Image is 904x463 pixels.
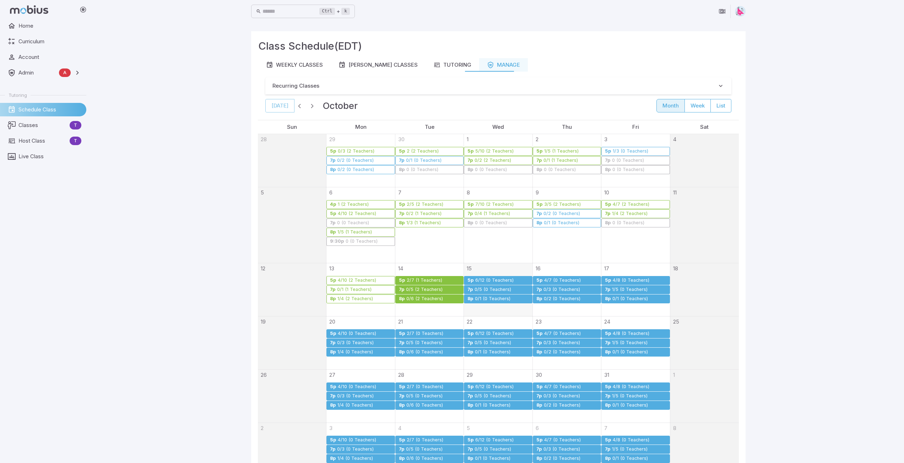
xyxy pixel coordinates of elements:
a: Saturday [697,120,711,134]
div: 8p [605,296,611,302]
div: 2 (2 Teachers) [406,149,439,154]
div: 7p [467,211,473,216]
div: 0/2 (0 Teachers) [337,158,374,163]
a: October 25, 2025 [670,316,679,326]
div: 7p [536,393,542,399]
td: October 19, 2025 [258,316,326,370]
div: 0/3 (0 Teachers) [337,340,374,346]
div: 0 (0 Teachers) [612,167,645,172]
td: September 29, 2025 [326,134,395,187]
a: November 1, 2025 [670,370,675,379]
td: October 4, 2025 [670,134,738,187]
div: 8p [605,220,611,226]
div: 0/6 (2 Teachers) [406,296,443,302]
div: 5p [399,437,405,443]
div: 0/2 (0 Teachers) [543,403,581,408]
div: 0/1 (0 Teachers) [475,403,511,408]
a: October 20, 2025 [326,316,335,326]
div: 0/1 (0 Teachers) [475,456,511,461]
a: October 24, 2025 [601,316,610,326]
a: October 12, 2025 [258,263,265,272]
div: 7p [467,158,473,163]
div: 4/8 (0 Teachers) [612,331,650,336]
div: 2/7 (0 Teachers) [406,437,444,443]
div: Weekly Classes [266,61,323,69]
a: October 11, 2025 [670,187,677,197]
a: October 9, 2025 [533,187,539,197]
div: 8p [536,167,542,172]
div: 8p [330,230,336,235]
div: 5p [605,149,611,154]
span: Classes [18,121,67,129]
span: Tutoring [9,92,27,98]
span: Admin [18,69,56,77]
a: Sunday [284,120,300,134]
div: 0/1 (0 Teachers) [612,403,648,408]
a: October 4, 2025 [670,134,676,143]
div: 0 (0 Teachers) [475,167,507,172]
a: October 27, 2025 [326,370,335,379]
div: 5p [536,384,543,390]
div: 9:30p [330,239,344,244]
button: week [684,99,711,112]
div: 7p [467,287,473,292]
div: 0 (0 Teachers) [612,220,645,226]
td: October 14, 2025 [395,263,464,316]
div: 1/4 (2 Teachers) [337,296,373,302]
a: October 15, 2025 [464,263,472,272]
div: 8p [399,456,405,461]
button: list [710,99,731,112]
div: Manage [487,61,520,69]
div: 4/7 (0 Teachers) [544,437,581,443]
div: 7p [330,447,336,452]
div: 8p [330,296,336,302]
span: Home [18,22,81,30]
div: 7p [536,287,542,292]
div: 5p [605,331,611,336]
div: 5p [605,437,611,443]
div: 2/7 (0 Teachers) [406,384,444,390]
div: 1/4 (0 Teachers) [337,456,373,461]
div: 5p [467,149,474,154]
div: 5p [536,331,543,336]
div: 7p [605,158,611,163]
div: 0/1 (0 Teachers) [406,158,442,163]
div: 5p [536,437,543,443]
div: 5p [467,331,474,336]
div: 7p [536,158,542,163]
div: 5p [330,278,336,283]
div: 0/5 (0 Teachers) [474,287,511,292]
div: 1/5 (0 Teachers) [612,340,648,346]
td: October 10, 2025 [601,187,670,263]
button: Next month [307,101,317,111]
a: October 21, 2025 [395,316,403,326]
a: October 10, 2025 [601,187,609,197]
div: 0/1 (0 Teachers) [612,349,648,355]
a: October 5, 2025 [258,187,264,197]
div: 0/5 (0 Teachers) [474,340,511,346]
div: 8p [467,403,473,408]
div: 8p [605,349,611,355]
div: 4/7 (2 Teachers) [612,202,650,207]
span: Schedule Class [18,106,81,114]
button: Join in Zoom Client [715,5,729,18]
div: 4p [330,202,336,207]
a: October 31, 2025 [601,370,609,379]
a: October 28, 2025 [395,370,404,379]
div: 5p [330,384,336,390]
div: 0/5 (0 Teachers) [406,340,443,346]
td: October 20, 2025 [326,316,395,370]
div: 7p [399,393,405,399]
div: 0/1 (0 Teachers) [543,220,580,226]
div: 1/4 (2 Teachers) [612,211,648,216]
div: 8p [330,167,336,172]
a: November 7, 2025 [601,423,607,432]
div: 0/2 (0 Teachers) [543,296,581,302]
div: 8p [536,296,542,302]
img: right-triangle.svg [735,6,746,17]
span: A [59,69,71,76]
div: 1/5 (0 Teachers) [612,447,648,452]
a: Friday [629,120,642,134]
div: 7p [467,393,473,399]
div: 2/7 (0 Teachers) [406,331,444,336]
